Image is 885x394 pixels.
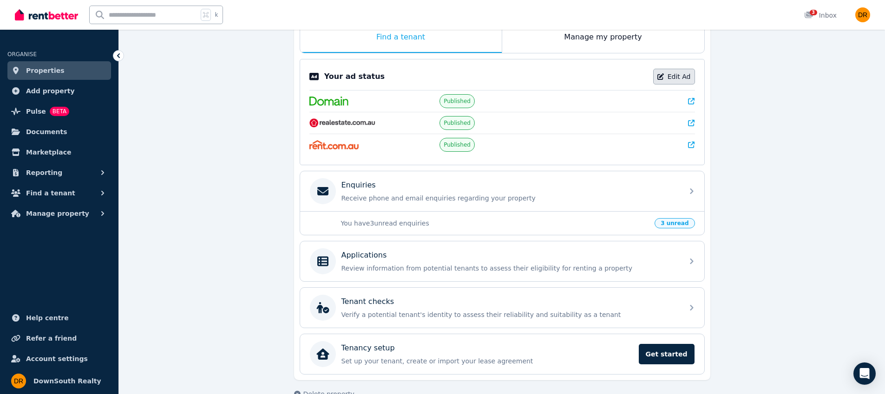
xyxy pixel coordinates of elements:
p: Enquiries [341,180,376,191]
span: Account settings [26,353,88,364]
p: Verify a potential tenant's identity to assess their reliability and suitability as a tenant [341,310,678,319]
p: Set up your tenant, create or import your lease agreement [341,356,633,366]
a: Documents [7,123,111,141]
span: ORGANISE [7,51,37,58]
button: Find a tenant [7,184,111,202]
span: Published [444,141,471,149]
a: Help centre [7,309,111,327]
a: PulseBETA [7,102,111,121]
img: Rent.com.au [309,140,359,149]
a: Refer a friend [7,329,111,348]
span: Find a tenant [26,187,75,199]
span: Published [444,119,471,127]
div: Manage my property [502,22,704,53]
span: Refer a friend [26,333,77,344]
div: Open Intercom Messenger [853,362,876,385]
span: Pulse [26,106,46,117]
a: Tenant checksVerify a potential tenant's identity to assess their reliability and suitability as ... [300,288,704,328]
p: Review information from potential tenants to assess their eligibility for renting a property [341,264,678,273]
div: Inbox [804,11,837,20]
span: Reporting [26,167,62,178]
span: Published [444,97,471,105]
a: Tenancy setupSet up your tenant, create or import your lease agreementGet started [300,334,704,374]
a: Add property [7,82,111,100]
span: 3 unread [655,218,695,228]
div: Find a tenant [300,22,502,53]
p: Tenancy setup [341,342,395,354]
a: Account settings [7,349,111,368]
a: ApplicationsReview information from potential tenants to assess their eligibility for renting a p... [300,241,704,281]
p: You have 3 unread enquiries [341,219,649,228]
span: Marketplace [26,147,71,158]
a: Edit Ad [653,69,695,84]
button: Manage property [7,204,111,223]
img: DownSouth Realty [11,374,26,388]
button: Reporting [7,163,111,182]
p: Your ad status [324,71,385,82]
p: Receive phone and email enquiries regarding your property [341,194,678,203]
span: Manage property [26,208,89,219]
span: Add property [26,85,75,97]
img: DownSouth Realty [855,7,870,22]
img: Domain.com.au [309,97,348,106]
a: Marketplace [7,143,111,161]
img: RentBetter [15,8,78,22]
a: EnquiriesReceive phone and email enquiries regarding your property [300,171,704,211]
span: Documents [26,126,67,137]
span: BETA [50,107,69,116]
span: Properties [26,65,65,76]
a: Properties [7,61,111,80]
span: DownSouth Realty [33,375,101,387]
span: Get started [639,344,695,364]
p: Tenant checks [341,296,394,307]
span: k [215,11,218,19]
span: 3 [810,10,817,15]
img: RealEstate.com.au [309,118,376,128]
p: Applications [341,250,387,261]
span: Help centre [26,312,69,323]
